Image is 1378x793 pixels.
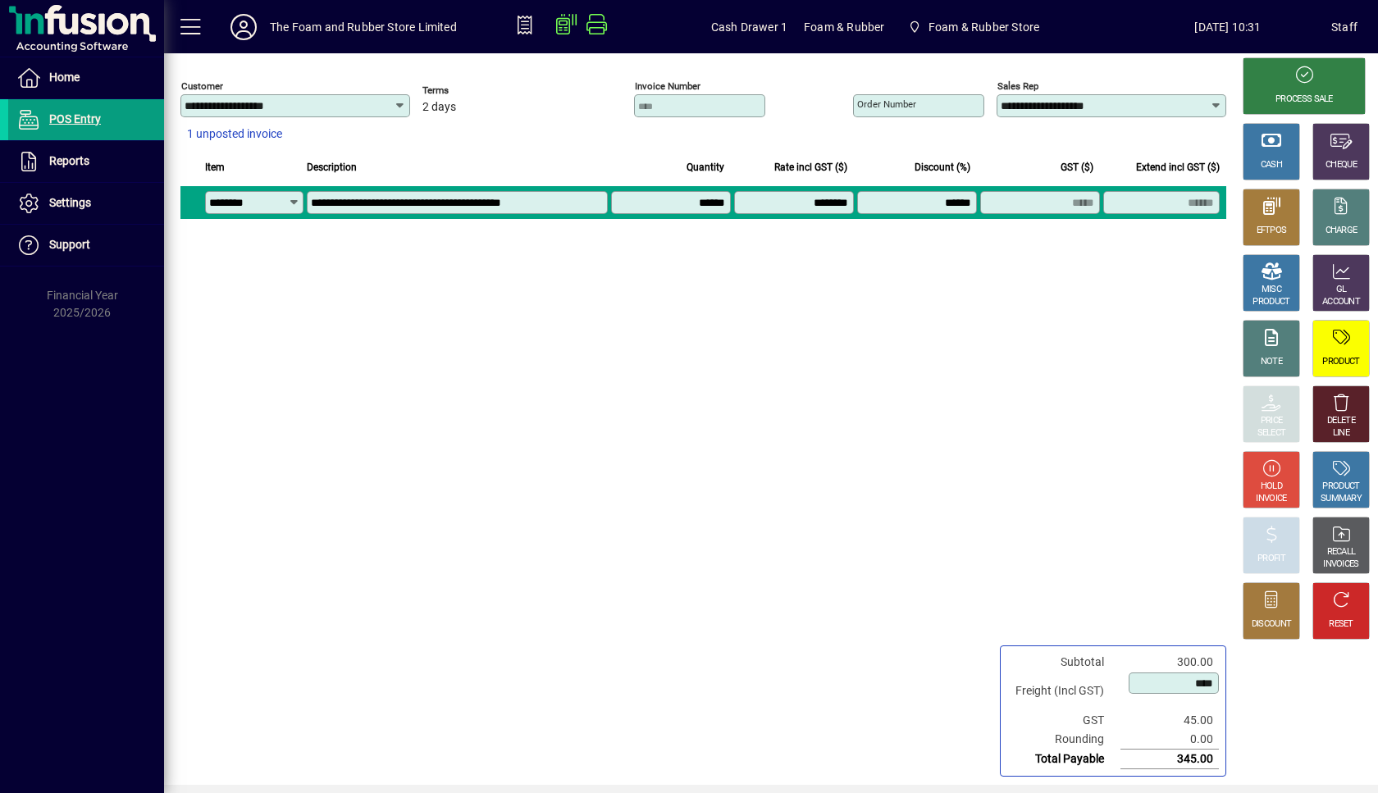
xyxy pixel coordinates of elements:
span: 2 days [422,101,456,114]
div: SELECT [1257,427,1286,440]
td: 300.00 [1120,653,1219,672]
a: Support [8,225,164,266]
a: Home [8,57,164,98]
span: GST ($) [1061,158,1093,176]
div: RESET [1329,618,1353,631]
div: DISCOUNT [1252,618,1291,631]
span: Item [205,158,225,176]
span: Foam & Rubber Store [901,12,1046,42]
div: GL [1336,284,1347,296]
mat-label: Customer [181,80,223,92]
div: CHARGE [1326,225,1357,237]
div: MISC [1262,284,1281,296]
div: LINE [1333,427,1349,440]
td: GST [1007,711,1120,730]
span: Foam & Rubber [804,14,884,40]
div: NOTE [1261,356,1282,368]
button: Profile [217,12,270,42]
a: Settings [8,183,164,224]
span: [DATE] 10:31 [1125,14,1331,40]
div: SUMMARY [1321,493,1362,505]
span: Terms [422,85,521,96]
span: Reports [49,154,89,167]
td: Total Payable [1007,750,1120,769]
span: Home [49,71,80,84]
td: Rounding [1007,730,1120,750]
div: INVOICES [1323,558,1358,571]
span: Support [49,238,90,251]
div: RECALL [1327,546,1356,558]
div: CHEQUE [1326,159,1357,171]
span: Extend incl GST ($) [1136,158,1220,176]
span: Discount (%) [915,158,970,176]
td: Subtotal [1007,653,1120,672]
button: 1 unposted invoice [180,120,289,149]
span: POS Entry [49,112,101,125]
mat-label: Sales rep [997,80,1038,92]
div: PROFIT [1257,553,1285,565]
span: Quantity [687,158,724,176]
div: ACCOUNT [1322,296,1360,308]
div: PROCESS SALE [1275,93,1333,106]
span: Foam & Rubber Store [929,14,1039,40]
span: Description [307,158,357,176]
div: HOLD [1261,481,1282,493]
div: PRICE [1261,415,1283,427]
div: CASH [1261,159,1282,171]
div: DELETE [1327,415,1355,427]
div: The Foam and Rubber Store Limited [270,14,457,40]
div: PRODUCT [1253,296,1289,308]
span: Rate incl GST ($) [774,158,847,176]
span: Cash Drawer 1 [711,14,787,40]
td: 45.00 [1120,711,1219,730]
span: Settings [49,196,91,209]
a: Reports [8,141,164,182]
td: 0.00 [1120,730,1219,750]
div: INVOICE [1256,493,1286,505]
div: Staff [1331,14,1357,40]
div: EFTPOS [1257,225,1287,237]
mat-label: Invoice number [635,80,700,92]
div: PRODUCT [1322,356,1359,368]
mat-label: Order number [857,98,916,110]
div: PRODUCT [1322,481,1359,493]
span: 1 unposted invoice [187,125,282,143]
td: Freight (Incl GST) [1007,672,1120,711]
td: 345.00 [1120,750,1219,769]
